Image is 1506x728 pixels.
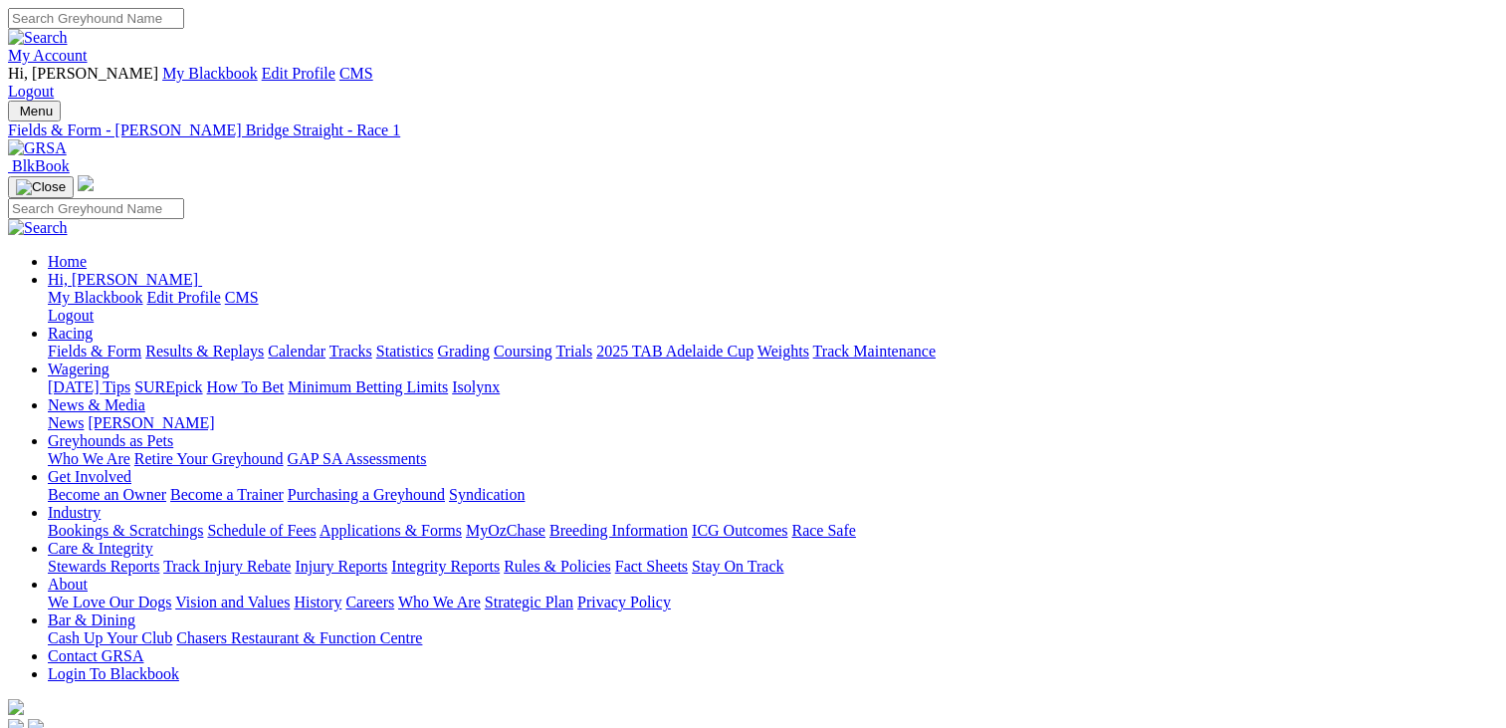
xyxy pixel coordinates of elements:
[8,121,1498,139] a: Fields & Form - [PERSON_NAME] Bridge Straight - Race 1
[48,414,1498,432] div: News & Media
[48,576,88,593] a: About
[449,486,525,503] a: Syndication
[176,629,422,646] a: Chasers Restaurant & Function Centre
[294,594,341,610] a: History
[8,29,68,47] img: Search
[163,558,291,575] a: Track Injury Rebate
[48,450,1498,468] div: Greyhounds as Pets
[20,104,53,119] span: Menu
[8,101,61,121] button: Toggle navigation
[791,522,855,539] a: Race Safe
[48,432,173,449] a: Greyhounds as Pets
[175,594,290,610] a: Vision and Values
[48,594,171,610] a: We Love Our Dogs
[147,289,221,306] a: Edit Profile
[48,289,1498,325] div: Hi, [PERSON_NAME]
[549,522,688,539] a: Breeding Information
[615,558,688,575] a: Fact Sheets
[207,522,316,539] a: Schedule of Fees
[295,558,387,575] a: Injury Reports
[12,157,70,174] span: BlkBook
[8,699,24,715] img: logo-grsa-white.png
[8,65,1498,101] div: My Account
[225,289,259,306] a: CMS
[88,414,214,431] a: [PERSON_NAME]
[48,468,131,485] a: Get Involved
[398,594,481,610] a: Who We Are
[329,343,372,360] a: Tracks
[48,522,1498,540] div: Industry
[48,361,109,377] a: Wagering
[288,378,448,395] a: Minimum Betting Limits
[48,289,143,306] a: My Blackbook
[145,343,264,360] a: Results & Replays
[8,176,74,198] button: Toggle navigation
[48,450,130,467] a: Who We Are
[692,558,783,575] a: Stay On Track
[134,378,202,395] a: SUREpick
[757,343,809,360] a: Weights
[16,179,66,195] img: Close
[48,611,135,628] a: Bar & Dining
[8,47,88,64] a: My Account
[8,198,184,219] input: Search
[555,343,592,360] a: Trials
[8,65,158,82] span: Hi, [PERSON_NAME]
[8,8,184,29] input: Search
[134,450,284,467] a: Retire Your Greyhound
[288,450,427,467] a: GAP SA Assessments
[78,175,94,191] img: logo-grsa-white.png
[48,594,1498,611] div: About
[48,378,1498,396] div: Wagering
[320,522,462,539] a: Applications & Forms
[391,558,500,575] a: Integrity Reports
[8,157,70,174] a: BlkBook
[48,558,159,575] a: Stewards Reports
[596,343,753,360] a: 2025 TAB Adelaide Cup
[268,343,325,360] a: Calendar
[48,396,145,413] a: News & Media
[48,522,203,539] a: Bookings & Scratchings
[339,65,373,82] a: CMS
[466,522,545,539] a: MyOzChase
[48,629,1498,647] div: Bar & Dining
[48,486,1498,504] div: Get Involved
[288,486,445,503] a: Purchasing a Greyhound
[813,343,936,360] a: Track Maintenance
[8,139,67,157] img: GRSA
[48,343,141,360] a: Fields & Form
[48,414,84,431] a: News
[345,594,394,610] a: Careers
[48,647,143,664] a: Contact GRSA
[48,271,198,288] span: Hi, [PERSON_NAME]
[48,558,1498,576] div: Care & Integrity
[438,343,490,360] a: Grading
[48,540,153,557] a: Care & Integrity
[48,504,101,521] a: Industry
[692,522,787,539] a: ICG Outcomes
[48,665,179,682] a: Login To Blackbook
[48,307,94,324] a: Logout
[504,558,611,575] a: Rules & Policies
[494,343,552,360] a: Coursing
[262,65,335,82] a: Edit Profile
[48,253,87,270] a: Home
[8,219,68,237] img: Search
[170,486,284,503] a: Become a Trainer
[452,378,500,395] a: Isolynx
[48,629,172,646] a: Cash Up Your Club
[48,343,1498,361] div: Racing
[162,65,258,82] a: My Blackbook
[485,594,573,610] a: Strategic Plan
[48,378,130,395] a: [DATE] Tips
[8,83,54,100] a: Logout
[48,486,166,503] a: Become an Owner
[207,378,285,395] a: How To Bet
[48,271,202,288] a: Hi, [PERSON_NAME]
[376,343,434,360] a: Statistics
[577,594,671,610] a: Privacy Policy
[48,325,93,342] a: Racing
